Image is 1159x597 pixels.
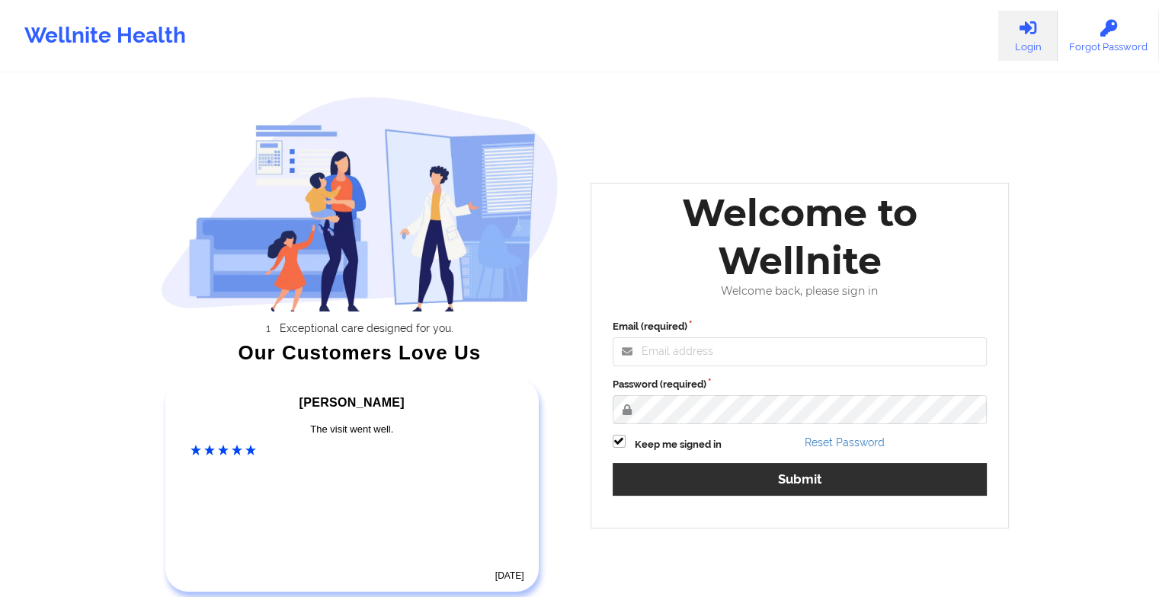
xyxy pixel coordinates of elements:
[299,396,405,409] span: [PERSON_NAME]
[602,285,998,298] div: Welcome back, please sign in
[495,570,524,581] time: [DATE]
[602,189,998,285] div: Welcome to Wellnite
[161,345,559,360] div: Our Customers Love Us
[613,377,988,392] label: Password (required)
[161,96,559,311] img: wellnite-auth-hero_200.c722682e.png
[635,437,722,452] label: Keep me signed in
[190,422,514,437] div: The visit went well.
[613,337,988,366] input: Email address
[613,319,988,334] label: Email (required)
[998,11,1058,61] a: Login
[174,322,559,334] li: Exceptional care designed for you.
[1058,11,1159,61] a: Forgot Password
[805,436,885,449] a: Reset Password
[613,463,988,496] button: Submit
